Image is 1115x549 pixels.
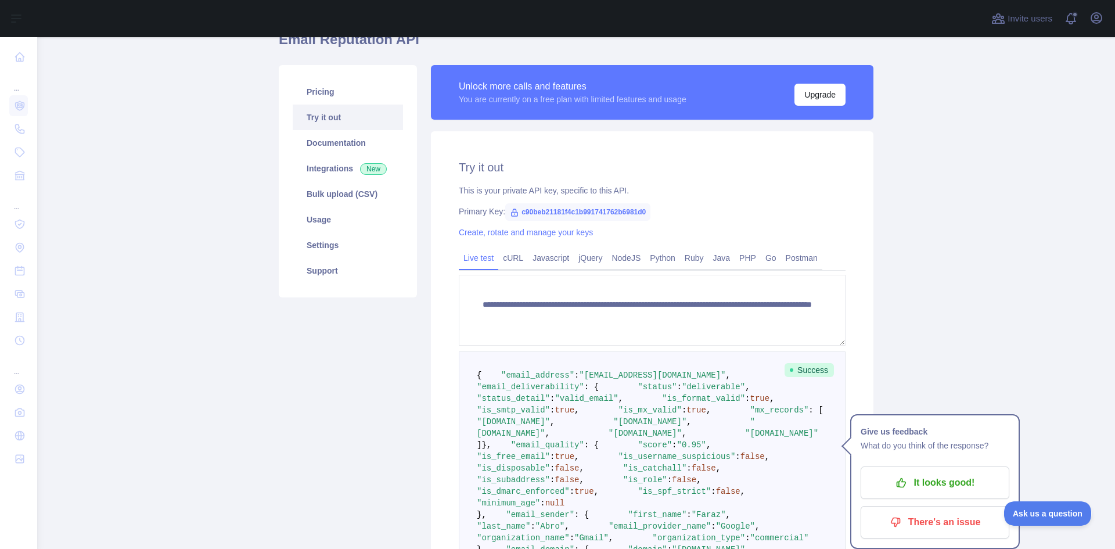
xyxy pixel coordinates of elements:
div: ... [9,70,28,93]
span: true [750,394,770,403]
a: Javascript [528,249,574,267]
span: , [765,452,769,461]
span: true [555,406,574,415]
a: Settings [293,232,403,258]
a: Bulk upload (CSV) [293,181,403,207]
p: There's an issue [869,512,1001,532]
span: : [550,406,555,415]
span: "email_sender" [506,510,574,519]
span: Success [785,363,834,377]
iframe: Toggle Customer Support [1004,501,1092,526]
span: "minimum_age" [477,498,540,508]
span: : [550,452,555,461]
span: : [672,440,677,450]
span: "[EMAIL_ADDRESS][DOMAIN_NAME]" [579,371,725,380]
span: "email_quality" [511,440,584,450]
span: , [594,487,599,496]
span: "score" [638,440,672,450]
span: "[DOMAIN_NAME]" [613,417,686,426]
button: It looks good! [861,467,1009,499]
span: : [677,382,682,392]
span: "is_role" [623,475,667,485]
span: ] [477,440,481,450]
div: ... [9,188,28,211]
span: "first_name" [628,510,686,519]
span: : [667,475,672,485]
span: : [530,522,535,531]
span: : [682,406,686,415]
span: : [735,452,740,461]
a: Pricing [293,79,403,105]
a: NodeJS [607,249,645,267]
span: false [555,464,579,473]
span: false [716,487,740,496]
h1: Email Reputation API [279,30,873,58]
span: }, [481,440,491,450]
span: , [682,429,686,438]
span: , [726,510,731,519]
div: ... [9,353,28,376]
span: Invite users [1008,12,1052,26]
a: Create, rotate and manage your keys [459,228,593,237]
span: : [711,487,715,496]
span: "organization_name" [477,533,570,543]
span: { [477,371,481,380]
span: , [579,475,584,485]
span: "is_catchall" [623,464,686,473]
span: : [550,464,555,473]
span: "is_disposable" [477,464,550,473]
span: "[DOMAIN_NAME]" [609,429,682,438]
span: : { [574,510,589,519]
span: "is_username_suspicious" [618,452,736,461]
span: , [769,394,774,403]
h2: Try it out [459,159,846,175]
span: , [686,417,691,426]
button: There's an issue [861,506,1009,539]
span: "email_address" [501,371,574,380]
h1: Give us feedback [861,425,1009,439]
a: Python [645,249,680,267]
span: : [570,487,574,496]
a: Ruby [680,249,708,267]
span: "last_name" [477,522,530,531]
div: Unlock more calls and features [459,80,686,94]
span: : [550,475,555,485]
span: , [696,475,701,485]
span: "0.95" [677,440,706,450]
span: , [564,522,569,531]
a: Go [761,249,781,267]
span: "[DOMAIN_NAME]" [477,417,550,426]
a: Java [708,249,735,267]
a: Documentation [293,130,403,156]
span: "email_deliverability" [477,382,584,392]
span: : [745,533,750,543]
span: , [574,406,579,415]
span: c90beb21181f4c1b991741762b6981d0 [505,203,650,221]
span: , [726,371,731,380]
span: true [574,487,594,496]
a: Postman [781,249,822,267]
button: Invite users [989,9,1055,28]
span: "[DOMAIN_NAME]" [745,429,818,438]
span: }, [477,510,487,519]
p: It looks good! [869,473,1001,493]
span: , [716,464,721,473]
div: Primary Key: [459,206,846,217]
span: , [745,382,750,392]
span: , [706,440,711,450]
span: : [686,464,691,473]
span: "organization_type" [652,533,745,543]
a: Try it out [293,105,403,130]
span: null [545,498,565,508]
button: Upgrade [794,84,846,106]
a: PHP [735,249,761,267]
span: "is_smtp_valid" [477,406,550,415]
span: "Abro" [535,522,564,531]
span: , [618,394,623,403]
span: "commercial" [750,533,809,543]
span: : [540,498,545,508]
span: "email_provider_name" [609,522,711,531]
a: Usage [293,207,403,232]
span: "status" [638,382,677,392]
span: , [706,406,711,415]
